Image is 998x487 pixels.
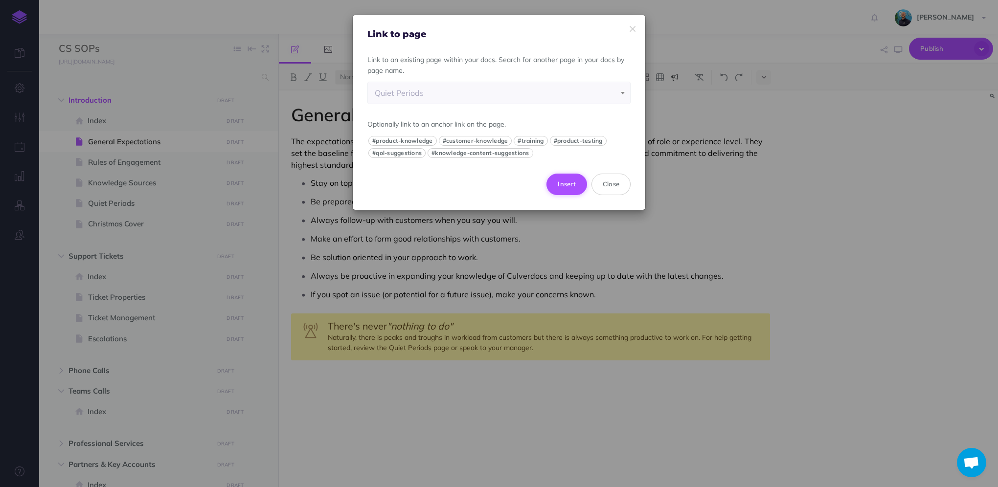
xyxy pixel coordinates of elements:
[439,136,512,146] button: #customer-knowledge
[375,82,623,104] div: Quiet Periods
[367,54,631,76] p: Link to an existing page within your docs. Search for another page in your docs by page name.
[367,119,631,130] p: Optionally link to an anchor link on the page.
[367,30,631,40] h4: Link to page
[368,82,630,104] span: Introduction > Quiet Periods
[368,148,426,158] button: #qol-suggestions
[550,136,607,146] button: #product-testing
[368,136,437,146] button: #product-knowledge
[428,148,533,158] button: #knowledge-content-suggestions
[546,174,587,195] button: Insert
[367,82,631,104] span: Introduction > Quiet Periods
[514,136,547,146] button: #training
[591,174,631,195] button: Close
[957,448,986,477] div: Open chat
